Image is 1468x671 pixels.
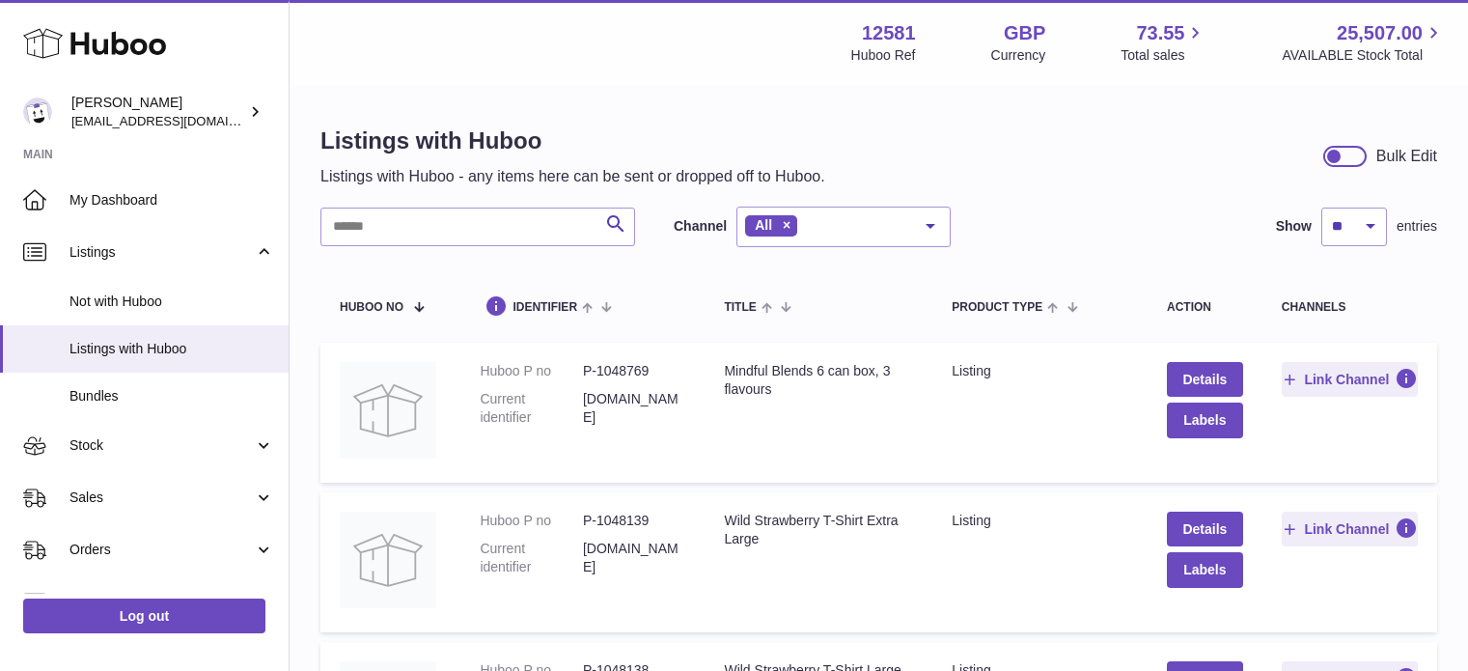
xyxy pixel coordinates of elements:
span: Sales [69,489,254,507]
img: Wild Strawberry T-Shirt Extra Large [340,512,436,608]
button: Link Channel [1282,362,1418,397]
span: entries [1397,217,1437,236]
span: [EMAIL_ADDRESS][DOMAIN_NAME] [71,113,284,128]
img: Mindful Blends 6 can box, 3 flavours [340,362,436,459]
label: Show [1276,217,1312,236]
button: Labels [1167,403,1243,437]
a: 73.55 Total sales [1121,20,1206,65]
span: AVAILABLE Stock Total [1282,46,1445,65]
span: Product Type [952,301,1042,314]
span: Listings [69,243,254,262]
a: Log out [23,599,265,633]
p: Listings with Huboo - any items here can be sent or dropped off to Huboo. [320,166,825,187]
div: Currency [991,46,1046,65]
span: 25,507.00 [1337,20,1423,46]
div: Mindful Blends 6 can box, 3 flavours [724,362,913,399]
div: Huboo Ref [851,46,916,65]
span: title [724,301,756,314]
span: Total sales [1121,46,1206,65]
strong: 12581 [862,20,916,46]
a: Details [1167,362,1243,397]
dd: [DOMAIN_NAME] [583,390,686,427]
dt: Current identifier [480,390,583,427]
label: Channel [674,217,727,236]
dd: P-1048139 [583,512,686,530]
div: listing [952,512,1128,530]
dt: Huboo P no [480,512,583,530]
span: 73.55 [1136,20,1184,46]
dt: Current identifier [480,540,583,576]
span: identifier [512,301,577,314]
button: Link Channel [1282,512,1418,546]
span: Bundles [69,387,274,405]
div: action [1167,301,1243,314]
span: Orders [69,541,254,559]
span: All [755,217,772,233]
img: internalAdmin-12581@internal.huboo.com [23,98,52,126]
button: Labels [1167,552,1243,587]
span: Huboo no [340,301,403,314]
dd: P-1048769 [583,362,686,380]
span: Stock [69,436,254,455]
dt: Huboo P no [480,362,583,380]
span: Not with Huboo [69,293,274,311]
a: 25,507.00 AVAILABLE Stock Total [1282,20,1445,65]
span: Usage [69,593,274,611]
strong: GBP [1004,20,1045,46]
div: Wild Strawberry T-Shirt Extra Large [724,512,913,548]
h1: Listings with Huboo [320,126,825,156]
span: Link Channel [1304,371,1389,388]
div: channels [1282,301,1418,314]
div: Bulk Edit [1376,146,1437,167]
span: Link Channel [1304,520,1389,538]
span: Listings with Huboo [69,340,274,358]
div: listing [952,362,1128,380]
a: Details [1167,512,1243,546]
dd: [DOMAIN_NAME] [583,540,686,576]
span: My Dashboard [69,191,274,210]
div: [PERSON_NAME] [71,94,245,130]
